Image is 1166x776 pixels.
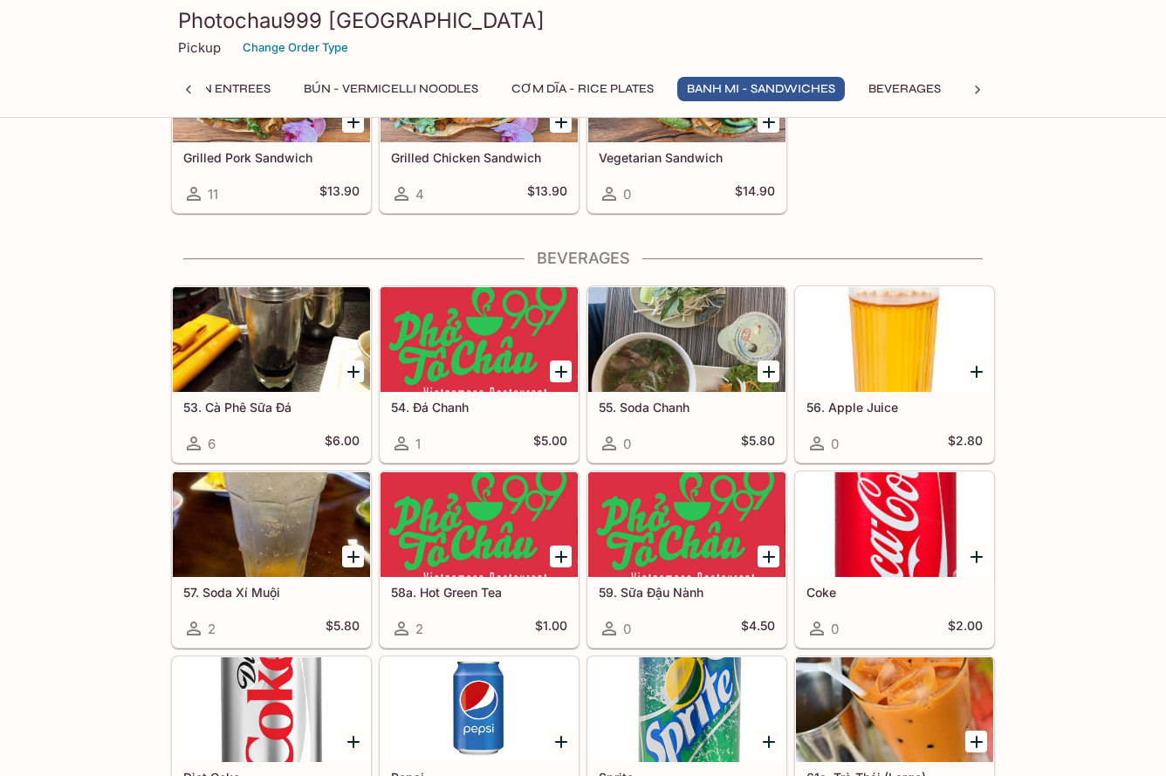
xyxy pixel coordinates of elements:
[806,585,983,600] h5: Coke
[965,731,987,752] button: Add 61a. Trà Thái (Large)
[550,111,572,133] button: Add Grilled Chicken Sandwich
[183,585,360,600] h5: 57. Soda Xí Muội
[415,621,423,637] span: 2
[831,621,839,637] span: 0
[806,400,983,415] h5: 56. Apple Juice
[235,34,356,61] button: Change Order Type
[796,472,993,577] div: Coke
[173,287,370,392] div: 53. Cà Phê Sữa Đá
[587,286,786,463] a: 55. Soda Chanh0$5.80
[172,37,371,213] a: Grilled Pork Sandwich11$13.90
[795,286,994,463] a: 56. Apple Juice0$2.80
[208,621,216,637] span: 2
[171,249,995,268] h4: Beverages
[381,287,578,392] div: 54. Đá Chanh
[623,186,631,203] span: 0
[325,433,360,454] h5: $6.00
[533,433,567,454] h5: $5.00
[319,183,360,204] h5: $13.90
[380,286,579,463] a: 54. Đá Chanh1$5.00
[172,471,371,648] a: 57. Soda Xí Muội2$5.80
[550,546,572,567] button: Add 58a. Hot Green Tea
[741,433,775,454] h5: $5.80
[342,546,364,567] button: Add 57. Soda Xí Muội
[965,361,987,382] button: Add 56. Apple Juice
[550,361,572,382] button: Add 54. Đá Chanh
[859,77,950,101] button: Beverages
[381,38,578,142] div: Grilled Chicken Sandwich
[758,731,779,752] button: Add Sprite
[587,37,786,213] a: Vegetarian Sandwich0$14.90
[173,472,370,577] div: 57. Soda Xí Muội
[735,183,775,204] h5: $14.90
[623,621,631,637] span: 0
[677,77,845,101] button: Banh Mi - Sandwiches
[502,77,663,101] button: CƠM DĨA - Rice Plates
[796,657,993,762] div: 61a. Trà Thái (Large)
[173,657,370,762] div: Diet Coke
[796,287,993,392] div: 56. Apple Juice
[527,183,567,204] h5: $13.90
[831,436,839,452] span: 0
[326,618,360,639] h5: $5.80
[948,618,983,639] h5: $2.00
[795,471,994,648] a: Coke0$2.00
[588,38,785,142] div: Vegetarian Sandwich
[342,731,364,752] button: Add Diet Coke
[380,471,579,648] a: 58a. Hot Green Tea2$1.00
[588,472,785,577] div: 59. Sữa Đậu Nành
[391,150,567,165] h5: Grilled Chicken Sandwich
[535,618,567,639] h5: $1.00
[415,436,421,452] span: 1
[623,436,631,452] span: 0
[294,77,488,101] button: BÚN - Vermicelli Noodles
[758,546,779,567] button: Add 59. Sữa Đậu Nành
[599,585,775,600] h5: 59. Sữa Đậu Nành
[415,186,424,203] span: 4
[381,472,578,577] div: 58a. Hot Green Tea
[599,400,775,415] h5: 55. Soda Chanh
[741,618,775,639] h5: $4.50
[178,39,221,56] p: Pickup
[380,37,579,213] a: Grilled Chicken Sandwich4$13.90
[550,731,572,752] button: Add Pepsi
[208,436,216,452] span: 6
[342,111,364,133] button: Add Grilled Pork Sandwich
[588,287,785,392] div: 55. Soda Chanh
[208,186,218,203] span: 11
[172,286,371,463] a: 53. Cà Phê Sữa Đá6$6.00
[342,361,364,382] button: Add 53. Cà Phê Sữa Đá
[758,111,779,133] button: Add Vegetarian Sandwich
[381,657,578,762] div: Pepsi
[173,38,370,142] div: Grilled Pork Sandwich
[948,433,983,454] h5: $2.80
[965,546,987,567] button: Add Coke
[183,400,360,415] h5: 53. Cà Phê Sữa Đá
[587,471,786,648] a: 59. Sữa Đậu Nành0$4.50
[391,585,567,600] h5: 58a. Hot Green Tea
[758,361,779,382] button: Add 55. Soda Chanh
[599,150,775,165] h5: Vegetarian Sandwich
[588,657,785,762] div: Sprite
[178,7,988,34] h3: Photochau999 [GEOGRAPHIC_DATA]
[391,400,567,415] h5: 54. Đá Chanh
[183,150,360,165] h5: Grilled Pork Sandwich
